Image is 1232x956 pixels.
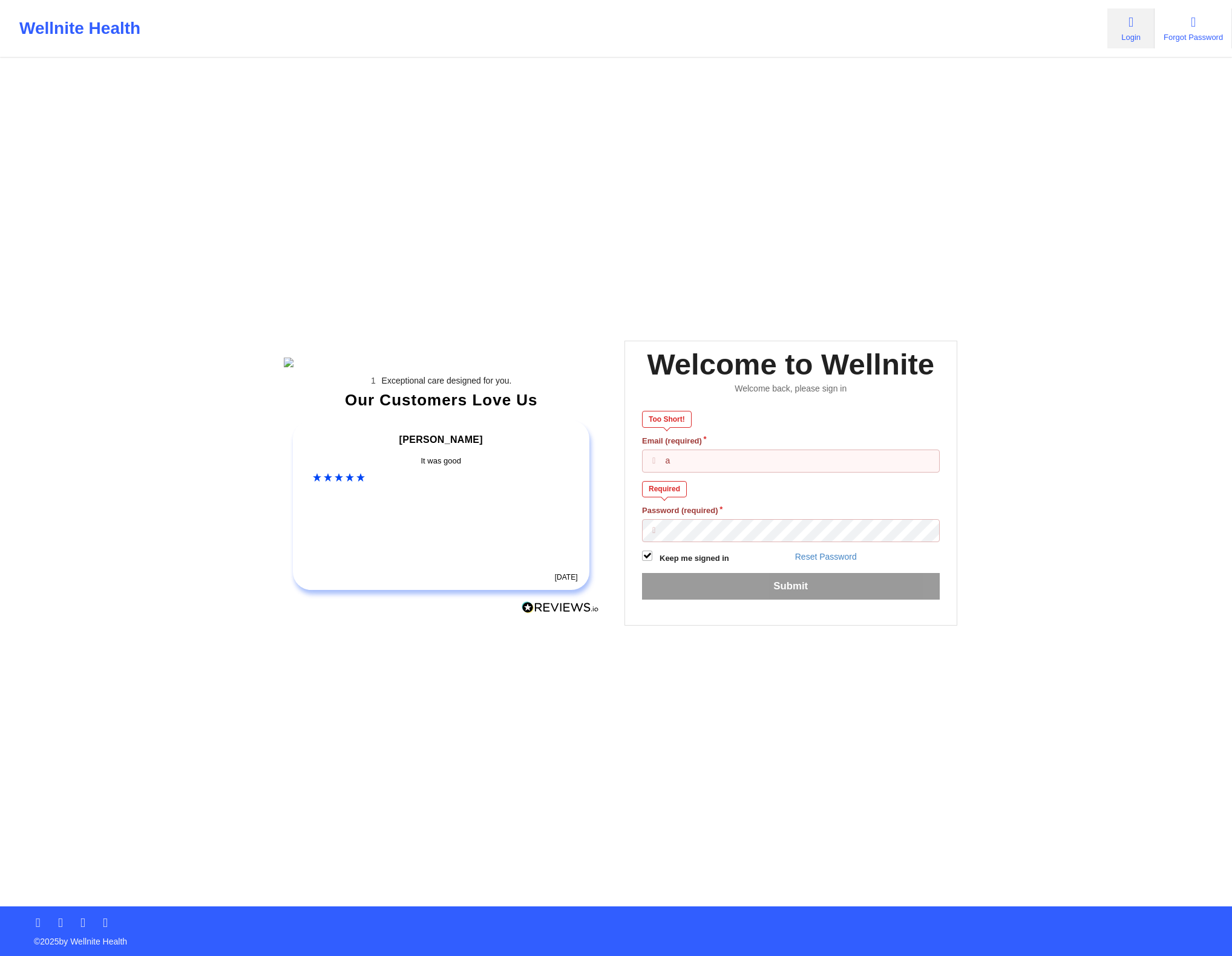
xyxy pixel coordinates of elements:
[1155,8,1232,48] a: Forgot Password
[634,384,948,394] div: Welcome back, please sign in
[284,358,600,367] img: wellnite-auth-hero_200.c722682e.png
[313,455,569,467] div: It was good
[284,394,600,406] div: Our Customers Love Us
[522,601,599,614] img: Reviews.io Logo
[642,450,940,473] input: Email address
[642,481,687,498] div: Required
[1107,8,1155,48] a: Login
[660,552,729,565] label: Keep me signed in
[795,552,857,561] a: Reset Password
[642,411,692,428] div: Too Short!
[522,601,599,617] a: Reviews.io Logo
[399,434,483,445] span: [PERSON_NAME]
[294,376,599,385] li: Exceptional care designed for you.
[642,435,940,447] label: Email (required)
[642,505,940,517] label: Password (required)
[25,927,1207,948] p: © 2025 by Wellnite Health
[555,573,578,581] time: [DATE]
[647,345,934,384] div: Welcome to Wellnite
